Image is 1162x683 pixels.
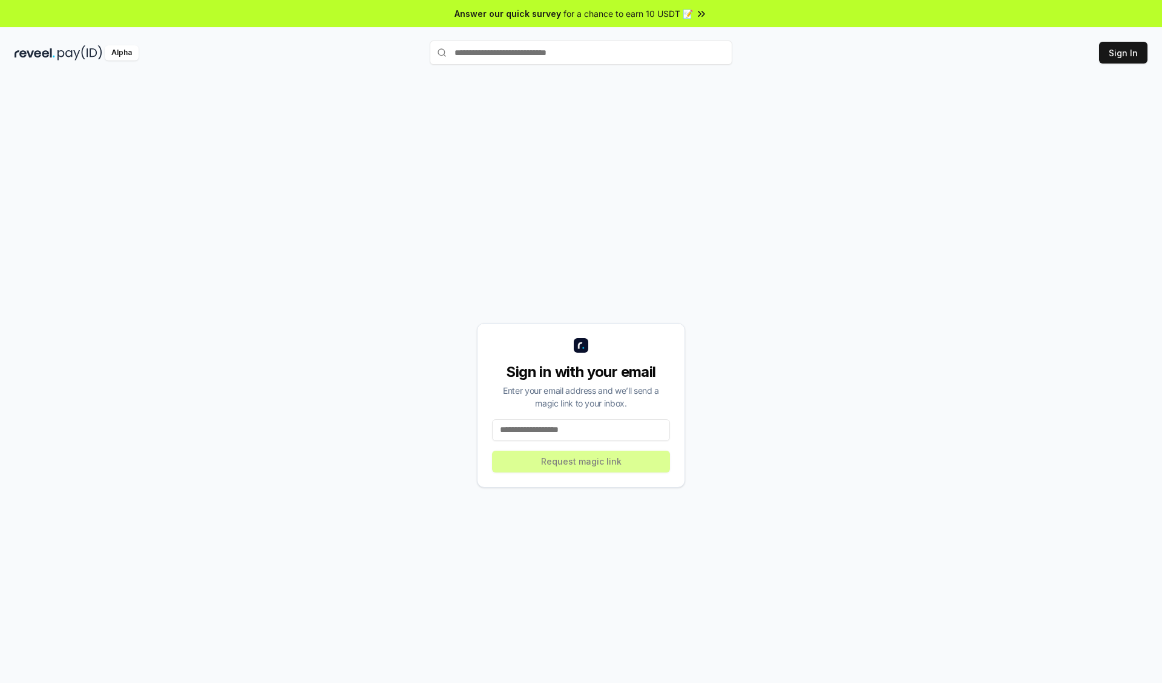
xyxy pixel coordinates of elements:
img: logo_small [574,338,588,353]
div: Sign in with your email [492,362,670,382]
div: Alpha [105,45,139,60]
span: Answer our quick survey [455,7,561,20]
img: pay_id [57,45,102,60]
div: Enter your email address and we’ll send a magic link to your inbox. [492,384,670,410]
img: reveel_dark [15,45,55,60]
span: for a chance to earn 10 USDT 📝 [563,7,693,20]
button: Sign In [1099,42,1147,64]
